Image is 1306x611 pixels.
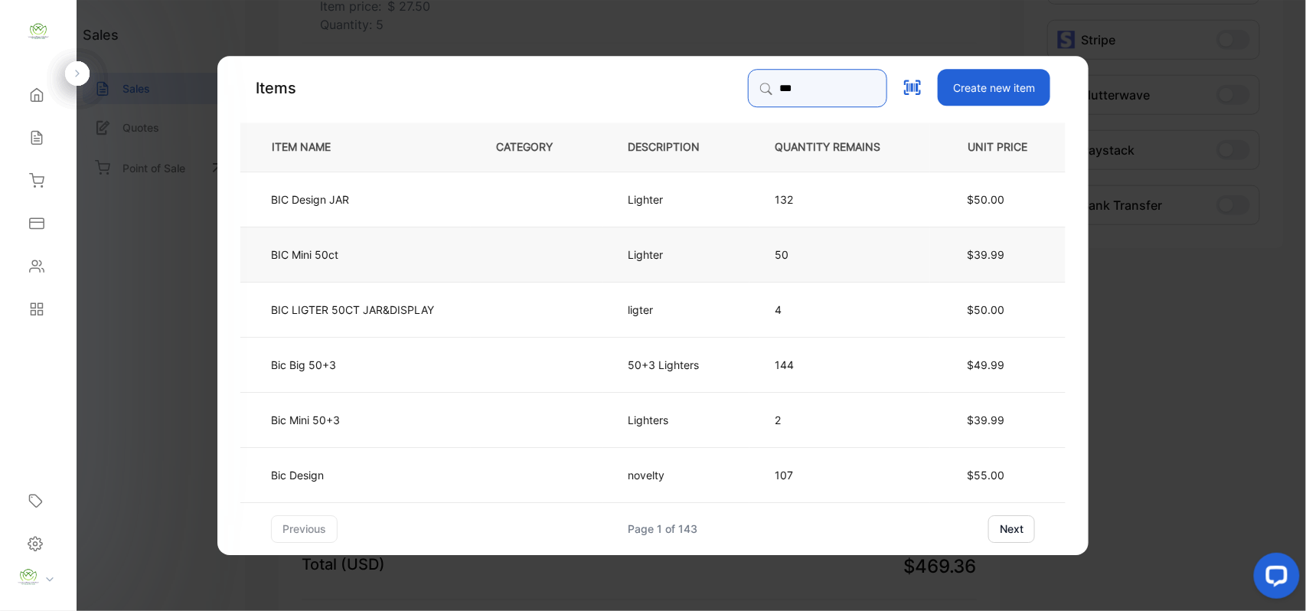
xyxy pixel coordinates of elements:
p: 2 [775,412,905,428]
button: previous [271,515,338,543]
p: Bic Big 50+3 [271,357,341,373]
span: $39.99 [967,248,1004,261]
button: Create new item [938,69,1050,106]
p: 132 [775,191,905,207]
img: logo [27,20,50,43]
span: $49.99 [967,358,1004,371]
p: Lighter [628,247,668,263]
div: Page 1 of 143 [629,521,698,537]
p: 50+3 Lighters [628,357,699,373]
p: 144 [775,357,905,373]
span: $50.00 [967,303,1004,316]
p: 50 [775,247,905,263]
p: Bic Mini 50+3 [271,412,341,428]
span: $39.99 [967,413,1004,426]
p: ligter [628,302,668,318]
span: $50.00 [967,193,1004,206]
iframe: LiveChat chat widget [1242,547,1306,611]
p: novelty [628,467,668,483]
p: BIC LIGTER 50CT JAR&DISPLAY [271,302,434,318]
p: DESCRIPTION [628,139,724,155]
p: Bic Design [271,467,341,483]
p: UNIT PRICE [955,139,1040,155]
p: Lighter [628,191,668,207]
img: profile [17,566,40,589]
p: QUANTITY REMAINS [775,139,905,155]
p: ITEM NAME [266,139,355,155]
p: CATEGORY [496,139,577,155]
p: 4 [775,302,905,318]
p: BIC Design JAR [271,191,349,207]
p: Lighters [628,412,668,428]
p: 107 [775,467,905,483]
p: BIC Mini 50ct [271,247,341,263]
p: Items [256,77,296,100]
span: $55.00 [967,469,1004,482]
button: next [988,515,1035,543]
